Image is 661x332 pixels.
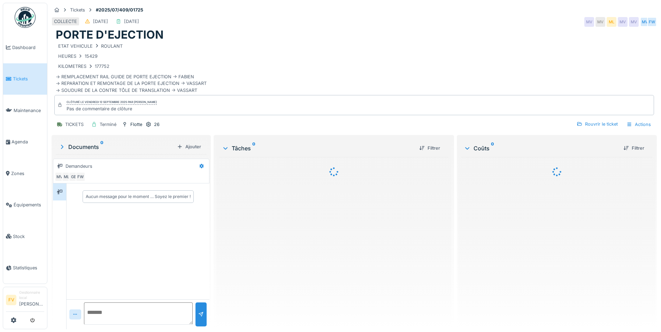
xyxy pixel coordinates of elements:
div: Tickets [70,7,85,13]
div: Coûts [464,144,618,152]
div: [DATE] [124,18,139,25]
div: -> REMPLACEMENT RAIL GUIDE DE PORTE EJECTION -> FABIEN -> REPARATION ET REMONTAGE DE LA PORTE EJE... [56,42,653,94]
div: HEURES 15429 [58,53,98,60]
div: MV [55,172,64,182]
div: Demandeurs [66,163,92,169]
li: FV [6,295,16,305]
span: Agenda [11,139,44,145]
div: MV [640,17,650,27]
span: Stock [13,233,44,240]
span: Maintenance [14,107,44,114]
div: Gestionnaire local [19,290,44,301]
div: Ajouter [174,142,204,151]
div: 26 [154,121,160,128]
sup: 0 [100,143,103,151]
div: Terminé [100,121,116,128]
div: Clôturé le vendredi 12 septembre 2025 par [PERSON_NAME] [67,100,157,105]
img: Badge_color-CXgf-gQk.svg [15,7,36,28]
div: Aucun message pour le moment … Soyez le premier ! [86,193,191,200]
div: Actions [623,119,654,129]
a: Équipements [3,189,47,221]
strong: #2025/07/409/01725 [93,7,146,13]
a: Zones [3,158,47,189]
sup: 0 [491,144,494,152]
div: Documents [59,143,174,151]
div: MV [618,17,628,27]
a: Stock [3,221,47,252]
div: COLLECTE [54,18,77,25]
a: Statistiques [3,252,47,284]
div: Filtrer [416,143,443,153]
div: ML [62,172,71,182]
div: GB [69,172,78,182]
div: Rouvrir le ticket [574,119,621,129]
li: [PERSON_NAME] [19,290,44,310]
a: Agenda [3,126,47,158]
div: [DATE] [93,18,108,25]
div: ETAT VEHICULE ROULANT [58,43,123,49]
span: Statistiques [13,264,44,271]
a: Dashboard [3,32,47,63]
div: FW [76,172,85,182]
div: MV [629,17,639,27]
div: ML [607,17,616,27]
div: Flotte [130,121,142,128]
sup: 0 [252,144,255,152]
h1: PORTE D'EJECTION [56,28,163,41]
a: FV Gestionnaire local[PERSON_NAME] [6,290,44,312]
a: Maintenance [3,95,47,126]
span: Tickets [13,76,44,82]
div: MV [584,17,594,27]
div: TICKETS [65,121,84,128]
div: Filtrer [621,143,647,153]
div: MV [595,17,605,27]
span: Dashboard [12,44,44,51]
div: FW [647,17,657,27]
a: Tickets [3,63,47,95]
span: Zones [11,170,44,177]
div: Pas de commentaire de clôture [67,105,157,112]
div: Tâches [222,144,414,152]
span: Équipements [14,201,44,208]
div: KILOMETRES 177752 [58,63,109,70]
